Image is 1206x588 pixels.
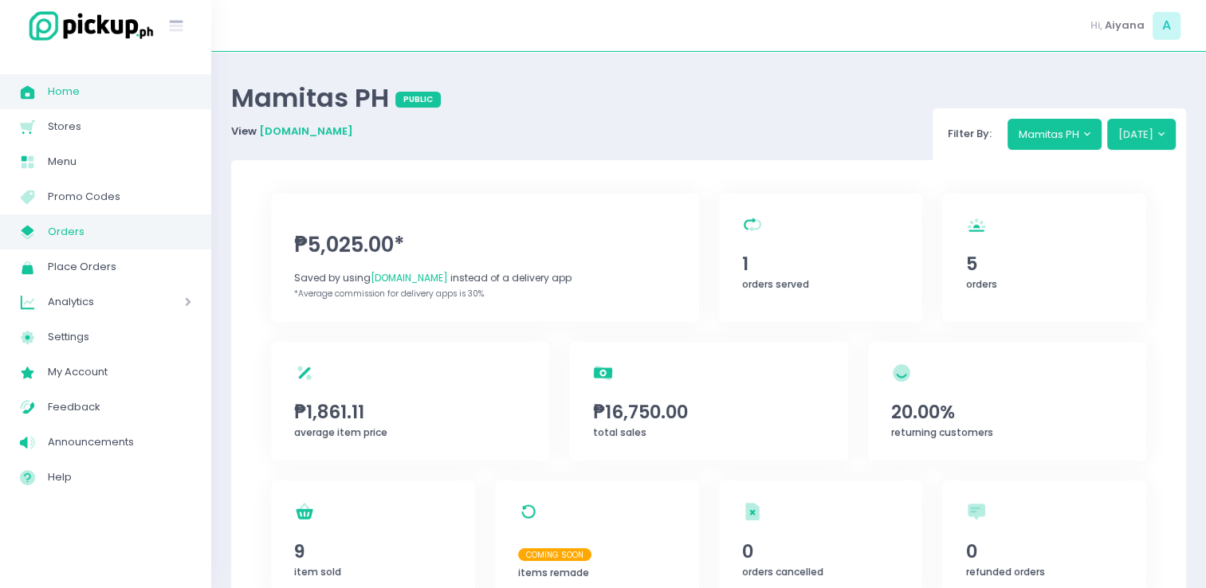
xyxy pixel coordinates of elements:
[719,194,923,322] a: 1orders served
[518,548,591,561] span: Coming Soon
[48,257,191,277] span: Place Orders
[966,538,1123,565] span: 0
[271,342,549,461] a: ₱1,861.11average item price
[48,467,191,488] span: Help
[48,362,191,382] span: My Account
[48,292,139,312] span: Analytics
[371,271,448,284] span: [DOMAIN_NAME]
[1105,18,1145,33] span: Aiyana
[294,288,484,300] span: *Average commission for delivery apps is 30%
[294,538,451,565] span: 9
[891,398,1123,425] span: 20.00%
[20,9,155,43] img: logo
[294,398,526,425] span: ₱1,861.11
[742,538,899,565] span: 0
[231,80,395,116] span: Mamitas PH
[48,151,191,172] span: Menu
[943,126,997,141] span: Filter By:
[742,250,899,277] span: 1
[593,425,646,439] span: total sales
[593,398,825,425] span: ₱16,750.00
[259,123,353,139] a: [DOMAIN_NAME]
[1090,18,1102,33] span: Hi,
[294,229,675,261] span: ₱5,025.00*
[48,432,191,453] span: Announcements
[1008,119,1102,149] button: Mamitas PH
[48,186,191,207] span: Promo Codes
[966,277,997,291] span: orders
[395,92,441,108] span: public
[48,397,191,417] span: Feedback
[942,194,1146,322] a: 5orders
[966,565,1045,578] span: refunded orders
[868,342,1146,461] a: 20.00%returning customers
[1153,12,1180,40] span: A
[48,81,191,102] span: Home
[231,123,441,139] p: View
[48,327,191,347] span: Settings
[742,277,809,291] span: orders served
[569,342,847,461] a: ₱16,750.00total sales
[294,271,675,285] div: Saved by using instead of a delivery app
[518,566,589,579] span: items remade
[742,565,823,578] span: orders cancelled
[966,250,1123,277] span: 5
[294,565,341,578] span: item sold
[48,221,191,242] span: Orders
[1107,119,1177,149] button: [DATE]
[891,425,993,439] span: returning customers
[48,116,191,137] span: Stores
[294,425,387,439] span: average item price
